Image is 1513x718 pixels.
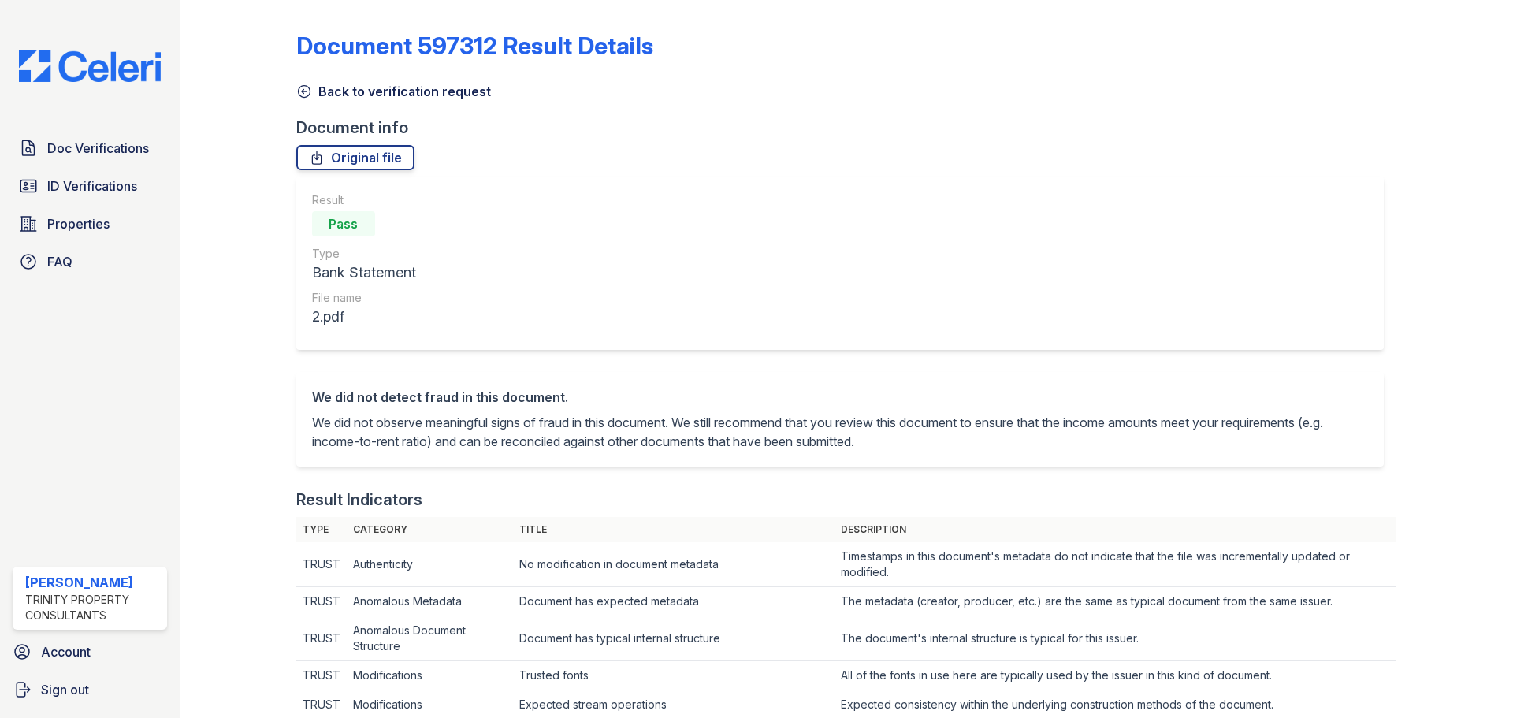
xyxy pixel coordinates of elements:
a: ID Verifications [13,170,167,202]
td: TRUST [296,616,347,661]
a: Account [6,636,173,668]
div: We did not detect fraud in this document. [312,388,1368,407]
span: Sign out [41,680,89,699]
td: All of the fonts in use here are typically used by the issuer in this kind of document. [835,661,1396,690]
td: TRUST [296,587,347,616]
div: File name [312,290,416,306]
img: CE_Logo_Blue-a8612792a0a2168367f1c8372b55b34899dd931a85d93a1a3d3e32e68fde9ad4.png [6,50,173,82]
span: FAQ [47,252,72,271]
a: Doc Verifications [13,132,167,164]
td: Anomalous Metadata [347,587,514,616]
td: Authenticity [347,542,514,587]
p: We did not observe meaningful signs of fraud in this document. We still recommend that you review... [312,413,1368,451]
div: Trinity Property Consultants [25,592,161,623]
div: Bank Statement [312,262,416,284]
td: Document has expected metadata [513,587,834,616]
a: Document 597312 Result Details [296,32,653,60]
td: The document's internal structure is typical for this issuer. [835,616,1396,661]
span: Account [41,642,91,661]
th: Description [835,517,1396,542]
td: Trusted fonts [513,661,834,690]
a: Original file [296,145,414,170]
div: Result Indicators [296,489,422,511]
div: [PERSON_NAME] [25,573,161,592]
a: Back to verification request [296,82,491,101]
th: Title [513,517,834,542]
td: TRUST [296,661,347,690]
div: Pass [312,211,375,236]
td: Document has typical internal structure [513,616,834,661]
a: Properties [13,208,167,240]
div: 2.pdf [312,306,416,328]
iframe: chat widget [1447,655,1497,702]
div: Document info [296,117,1396,139]
a: FAQ [13,246,167,277]
span: ID Verifications [47,177,137,195]
td: TRUST [296,542,347,587]
td: Modifications [347,661,514,690]
a: Sign out [6,674,173,705]
th: Type [296,517,347,542]
div: Type [312,246,416,262]
span: Properties [47,214,110,233]
td: Timestamps in this document's metadata do not indicate that the file was incrementally updated or... [835,542,1396,587]
div: Result [312,192,416,208]
span: Doc Verifications [47,139,149,158]
td: No modification in document metadata [513,542,834,587]
td: The metadata (creator, producer, etc.) are the same as typical document from the same issuer. [835,587,1396,616]
th: Category [347,517,514,542]
td: Anomalous Document Structure [347,616,514,661]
